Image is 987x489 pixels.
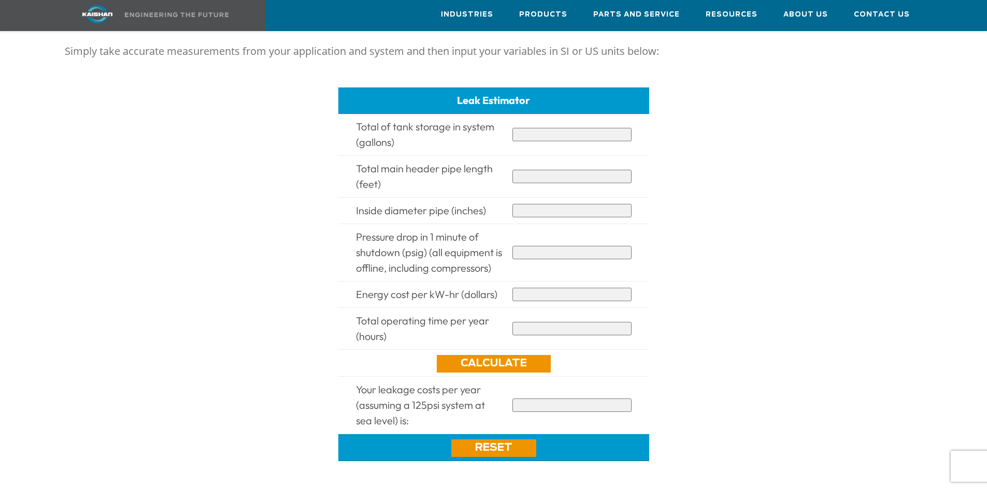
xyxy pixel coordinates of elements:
span: Resources [706,9,757,21]
span: Leak Estimator [457,94,530,107]
img: Engineering the future [125,12,228,17]
a: Contact Us [854,1,910,28]
a: Reset [451,439,536,457]
img: kaishan logo [59,5,136,23]
span: Your leakage costs per year (assuming a 125psi system at sea level) is: [356,383,485,427]
span: Contact Us [854,9,910,21]
a: About Us [783,1,828,28]
span: Pressure drop in 1 minute of shutdown (psig) (all equipment is offline, including compressors) [356,230,502,274]
a: Resources [706,1,757,28]
span: Industries [441,9,493,21]
span: About Us [783,9,828,21]
span: Total main header pipe length (feet) [356,162,493,190]
a: Industries [441,1,493,28]
a: Calculate [437,355,551,373]
h5: Calculator [65,10,923,33]
a: Products [519,1,567,28]
a: Parts and Service [593,1,680,28]
span: Total of tank storage in system (gallons) [356,120,494,149]
span: Products [519,9,567,21]
span: Inside diameter pipe (inches) [356,204,486,217]
p: Simply take accurate measurements from your application and system and then input your variables ... [65,41,923,62]
span: Parts and Service [593,9,680,21]
span: Energy cost per kW-hr (dollars) [356,288,497,301]
span: Total operating time per year (hours) [356,314,489,343]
